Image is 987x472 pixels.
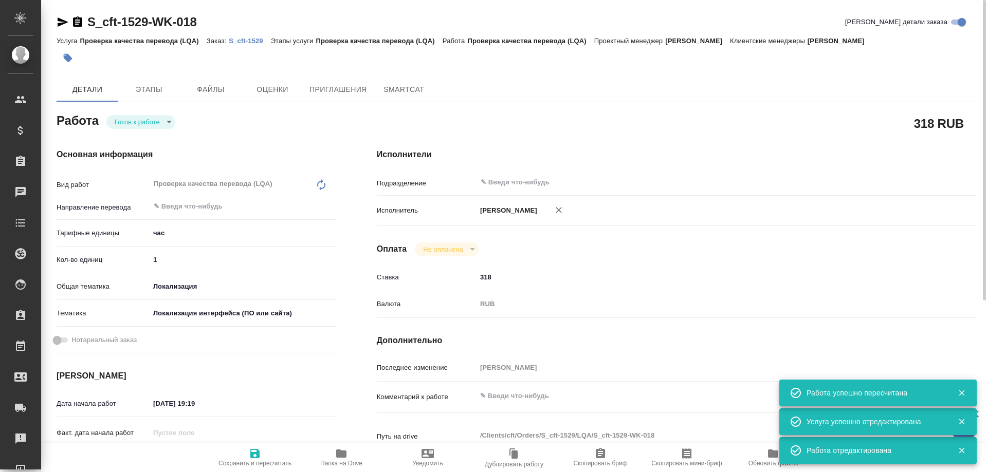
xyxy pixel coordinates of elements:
[951,417,972,426] button: Закрыть
[63,83,112,96] span: Детали
[229,37,270,45] p: S_cft-1529
[87,15,197,29] a: S_cft-1529-WK-018
[153,200,298,213] input: ✎ Введи что-нибудь
[412,460,443,467] span: Уведомить
[57,281,150,292] p: Общая тематика
[150,396,240,411] input: ✎ Введи что-нибудь
[644,443,730,472] button: Скопировать мини-бриф
[212,443,298,472] button: Сохранить и пересчитать
[471,443,557,472] button: Дублировать работу
[80,37,206,45] p: Проверка качества перевода (LQA)
[807,388,942,398] div: Работа успешно пересчитана
[651,460,722,467] span: Скопировать мини-бриф
[150,252,336,267] input: ✎ Введи что-нибудь
[71,335,137,345] span: Нотариальный заказ
[309,83,367,96] span: Приглашения
[420,245,466,254] button: Не оплачена
[207,37,229,45] p: Заказ:
[57,37,80,45] p: Услуга
[477,295,926,313] div: RUB
[477,270,926,285] input: ✎ Введи что-нибудь
[807,417,942,427] div: Услуга успешно отредактирована
[57,228,150,238] p: Тарифные единицы
[377,334,976,347] h4: Дополнительно
[57,255,150,265] p: Кол-во единиц
[298,443,385,472] button: Папка на Drive
[573,460,627,467] span: Скопировать бриф
[112,118,163,126] button: Готов к работе
[377,272,477,282] p: Ставка
[914,115,964,132] h2: 318 RUB
[748,460,798,467] span: Обновить файлы
[377,243,407,255] h4: Оплата
[57,399,150,409] p: Дата начала работ
[316,37,442,45] p: Проверка качества перевода (LQA)
[57,16,69,28] button: Скопировать ссылку для ЯМессенджера
[57,428,150,438] p: Факт. дата начала работ
[377,392,477,402] p: Комментарий к работе
[477,205,537,216] p: [PERSON_NAME]
[385,443,471,472] button: Уведомить
[379,83,429,96] span: SmartCat
[467,37,594,45] p: Проверка качества перевода (LQA)
[218,460,291,467] span: Сохранить и пересчитать
[951,388,972,398] button: Закрыть
[150,305,336,322] div: Локализация интерфейса (ПО или сайта)
[377,205,477,216] p: Исполнитель
[106,115,175,129] div: Готов к работе
[150,224,336,242] div: час
[150,425,240,440] input: Пустое поле
[477,360,926,375] input: Пустое поле
[320,460,362,467] span: Папка на Drive
[920,181,922,183] button: Open
[377,363,477,373] p: Последнее изменение
[248,83,297,96] span: Оценки
[730,37,808,45] p: Клиентские менеджеры
[57,308,150,318] p: Тематика
[186,83,235,96] span: Файлы
[229,36,270,45] a: S_cft-1529
[377,431,477,442] p: Путь на drive
[415,242,478,256] div: Готов к работе
[477,427,926,444] textarea: /Clients/cft/Orders/S_cft-1529/LQA/S_cft-1529-WK-018
[807,445,942,456] div: Работа отредактирована
[557,443,644,472] button: Скопировать бриф
[330,205,332,207] button: Open
[377,299,477,309] p: Валюта
[377,148,976,161] h4: Исполнители
[124,83,174,96] span: Этапы
[951,446,972,455] button: Закрыть
[665,37,730,45] p: [PERSON_NAME]
[57,180,150,190] p: Вид работ
[57,47,79,69] button: Добавить тэг
[485,461,543,468] span: Дублировать работу
[150,278,336,295] div: Локализация
[57,110,99,129] h2: Работа
[71,16,84,28] button: Скопировать ссылку
[594,37,665,45] p: Проектный менеджер
[480,176,888,188] input: ✎ Введи что-нибудь
[57,148,336,161] h4: Основная информация
[271,37,316,45] p: Этапы услуги
[808,37,872,45] p: [PERSON_NAME]
[57,370,336,382] h4: [PERSON_NAME]
[730,443,816,472] button: Обновить файлы
[377,178,477,188] p: Подразделение
[443,37,468,45] p: Работа
[845,17,947,27] span: [PERSON_NAME] детали заказа
[57,202,150,213] p: Направление перевода
[547,199,570,221] button: Удалить исполнителя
